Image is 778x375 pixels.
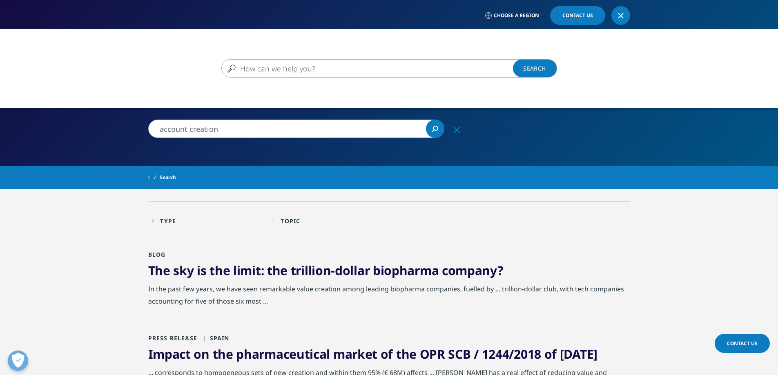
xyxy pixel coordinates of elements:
[217,29,630,67] nav: Primary
[513,59,557,78] a: Search
[8,351,28,371] button: Atvērt preferences
[550,6,605,25] a: Contact Us
[221,59,533,78] input: Search
[562,13,593,18] span: Contact Us
[494,12,539,19] span: Choose a Region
